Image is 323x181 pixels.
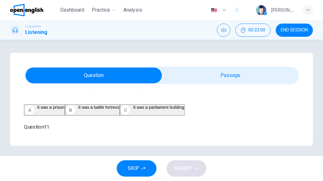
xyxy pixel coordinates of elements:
[120,105,131,115] div: C
[65,104,120,116] button: BIt was a battle fortress
[89,4,118,16] button: Practice
[25,24,41,29] span: Linguaskill
[24,104,65,116] button: AIt was a prison
[256,5,266,15] img: Profile picture
[117,160,156,177] button: SKIP
[78,105,119,110] span: It was a battle fortress
[10,4,43,16] img: OpenEnglish logo
[25,29,47,36] h1: Listening
[60,6,84,14] span: Dashboard
[25,105,35,115] div: A
[66,105,76,115] div: B
[217,24,230,37] div: Mute
[10,4,58,16] a: OpenEnglish logo
[92,6,110,14] span: Practice
[120,104,185,116] button: CIt was a parliament building
[58,4,87,16] button: Dashboard
[121,4,145,16] button: Analysis
[281,28,308,33] span: END SESSION
[123,6,142,14] span: Analysis
[210,8,218,13] img: en
[248,28,265,33] span: 00:23:00
[128,164,139,173] span: SKIP
[235,24,271,37] div: Hide
[37,105,64,110] span: It was a prison
[276,24,313,37] button: END SESSION
[133,105,184,110] span: It was a parliament building
[235,24,271,37] button: 00:23:00
[24,123,299,131] span: Question 11
[271,6,295,14] div: [PERSON_NAME]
